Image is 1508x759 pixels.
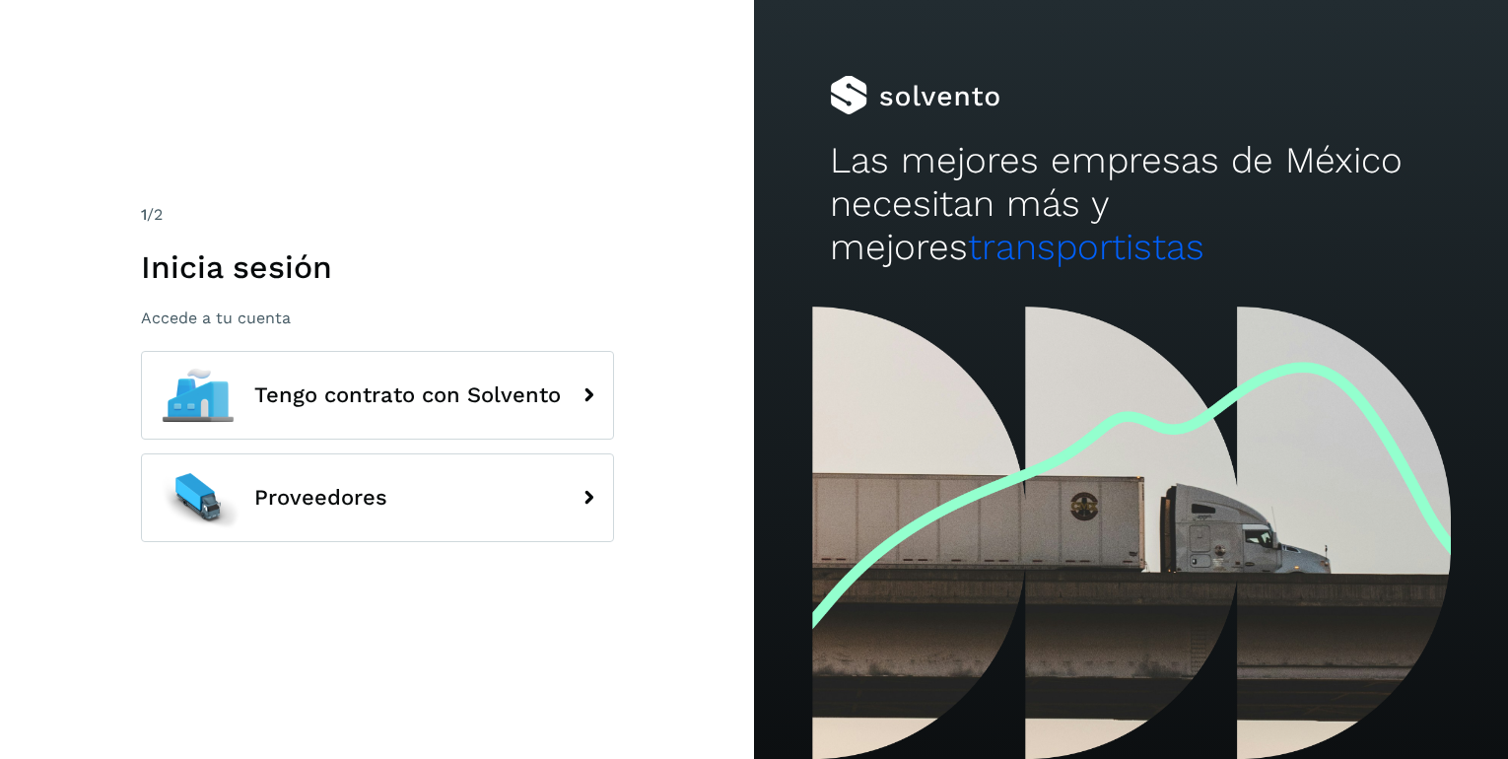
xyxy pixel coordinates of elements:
[254,383,561,407] span: Tengo contrato con Solvento
[141,248,614,286] h1: Inicia sesión
[968,226,1204,268] span: transportistas
[141,351,614,440] button: Tengo contrato con Solvento
[141,203,614,227] div: /2
[830,139,1433,270] h2: Las mejores empresas de México necesitan más y mejores
[254,486,387,510] span: Proveedores
[141,453,614,542] button: Proveedores
[141,205,147,224] span: 1
[141,309,614,327] p: Accede a tu cuenta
